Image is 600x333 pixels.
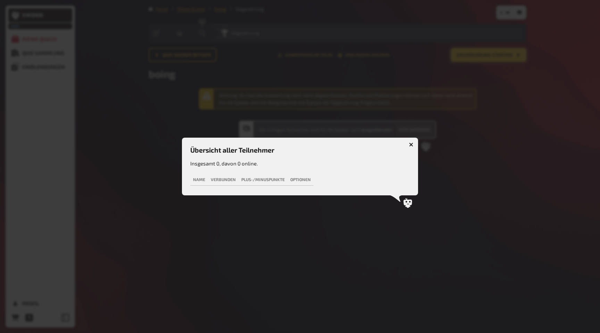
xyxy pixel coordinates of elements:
[208,174,239,186] th: Verbunden
[190,160,410,168] p: Insgesamt 0, davon 0 online.
[190,146,410,154] h3: Übersicht aller Teilnehmer
[190,174,208,186] th: Name
[239,174,287,186] th: Plus-/Minuspunkte
[287,174,314,186] th: Optionen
